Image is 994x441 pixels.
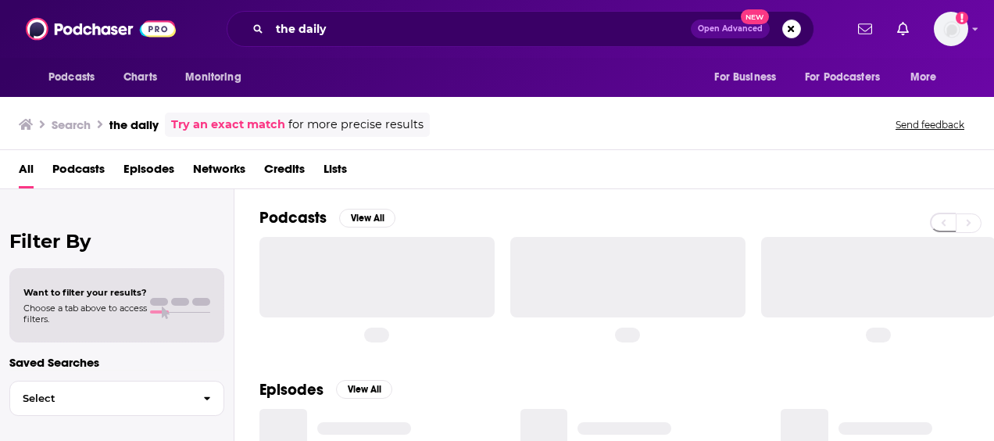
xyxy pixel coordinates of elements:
h3: Search [52,117,91,132]
span: Logged in as HBurn [934,12,968,46]
a: Credits [264,156,305,188]
span: For Business [714,66,776,88]
span: Select [10,393,191,403]
svg: Add a profile image [956,12,968,24]
button: View All [339,209,395,228]
button: open menu [703,63,796,92]
a: Show notifications dropdown [852,16,878,42]
button: View All [336,380,392,399]
button: open menu [38,63,115,92]
button: Send feedback [891,118,969,131]
a: PodcastsView All [259,208,395,228]
span: Choose a tab above to access filters. [23,303,147,324]
input: Search podcasts, credits, & more... [270,16,691,41]
span: Monitoring [185,66,241,88]
span: for more precise results [288,116,424,134]
a: Lists [324,156,347,188]
a: Charts [113,63,166,92]
a: Networks [193,156,245,188]
a: Show notifications dropdown [891,16,915,42]
span: Charts [123,66,157,88]
span: More [910,66,937,88]
div: Search podcasts, credits, & more... [227,11,814,47]
button: Select [9,381,224,416]
span: Want to filter your results? [23,287,147,298]
h2: Podcasts [259,208,327,228]
span: New [741,9,769,24]
span: Podcasts [48,66,95,88]
a: Episodes [123,156,174,188]
button: open menu [174,63,261,92]
button: open menu [795,63,903,92]
button: Open AdvancedNew [691,20,770,38]
h3: the daily [109,117,159,132]
img: Podchaser - Follow, Share and Rate Podcasts [26,14,176,44]
h2: Filter By [9,230,224,253]
p: Saved Searches [9,355,224,370]
h2: Episodes [259,380,324,400]
a: Podcasts [52,156,105,188]
a: Try an exact match [171,116,285,134]
span: Open Advanced [698,25,763,33]
button: Show profile menu [934,12,968,46]
a: All [19,156,34,188]
a: EpisodesView All [259,380,392,400]
button: open menu [899,63,956,92]
img: User Profile [934,12,968,46]
span: For Podcasters [805,66,880,88]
